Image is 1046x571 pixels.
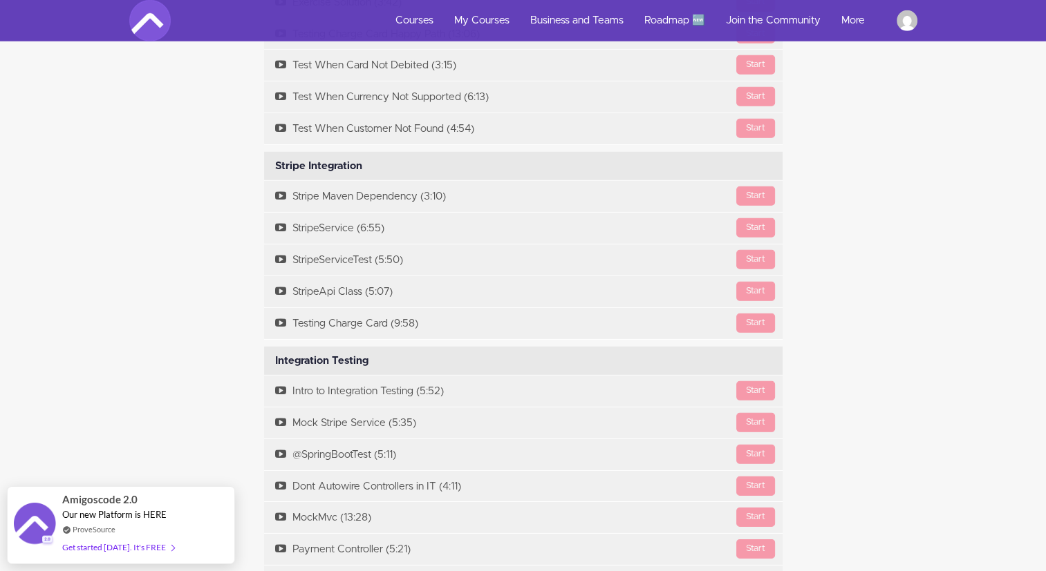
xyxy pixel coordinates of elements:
[62,509,167,520] span: Our new Platform is HERE
[736,119,775,138] div: Start
[264,113,783,144] a: StartTest When Customer Not Found (4:54)
[264,276,783,307] a: StartStripeApi Class (5:07)
[736,413,775,432] div: Start
[264,534,783,565] a: StartPayment Controller (5:21)
[736,381,775,400] div: Start
[736,87,775,106] div: Start
[264,213,783,244] a: StartStripeService (6:55)
[736,186,775,206] div: Start
[264,152,783,181] div: Stripe Integration
[736,507,775,527] div: Start
[264,81,783,113] a: StartTest When Currency Not Supported (6:13)
[736,250,775,269] div: Start
[736,313,775,333] div: Start
[897,10,917,31] img: kamesh11nayak@gmail.com
[736,218,775,238] div: Start
[264,244,783,275] a: StartStripeServiceTest (5:50)
[264,407,783,438] a: StartMock Stripe Service (5:35)
[264,50,783,81] a: StartTest When Card Not Debited (3:15)
[264,181,783,212] a: StartStripe Maven Dependency (3:10)
[736,55,775,75] div: Start
[736,445,775,464] div: Start
[264,376,783,407] a: StartIntro to Integration Testing (5:52)
[736,476,775,496] div: Start
[264,471,783,502] a: StartDont Autowire Controllers in IT (4:11)
[62,492,138,507] span: Amigoscode 2.0
[62,539,174,555] div: Get started [DATE]. It's FREE
[264,347,783,376] div: Integration Testing
[264,308,783,339] a: StartTesting Charge Card (9:58)
[736,282,775,301] div: Start
[14,503,55,548] img: provesource social proof notification image
[73,523,115,535] a: ProveSource
[264,502,783,533] a: StartMockMvc (13:28)
[736,539,775,559] div: Start
[264,439,783,470] a: Start@SpringBootTest (5:11)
